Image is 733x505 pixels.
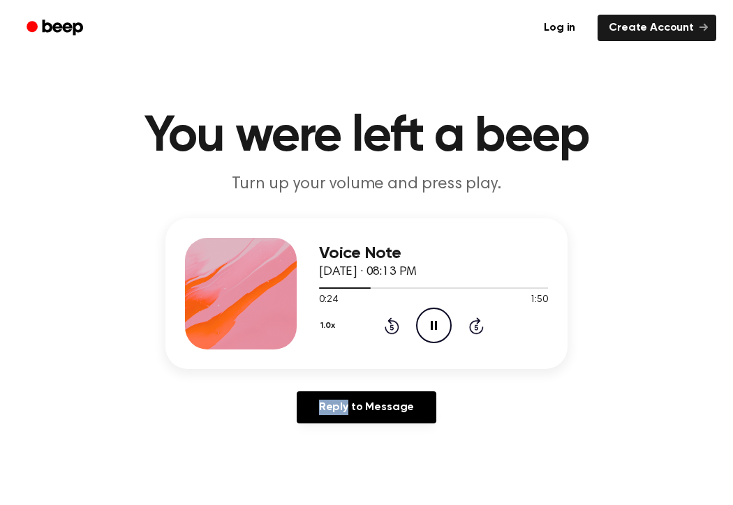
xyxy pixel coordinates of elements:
[17,15,96,42] a: Beep
[17,112,716,162] h1: You were left a beep
[319,244,548,263] h3: Voice Note
[297,391,436,423] a: Reply to Message
[319,266,417,278] span: [DATE] · 08:13 PM
[319,293,337,308] span: 0:24
[530,293,548,308] span: 1:50
[530,12,589,44] a: Log in
[598,15,716,41] a: Create Account
[98,173,635,196] p: Turn up your volume and press play.
[319,314,340,338] button: 1.0x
